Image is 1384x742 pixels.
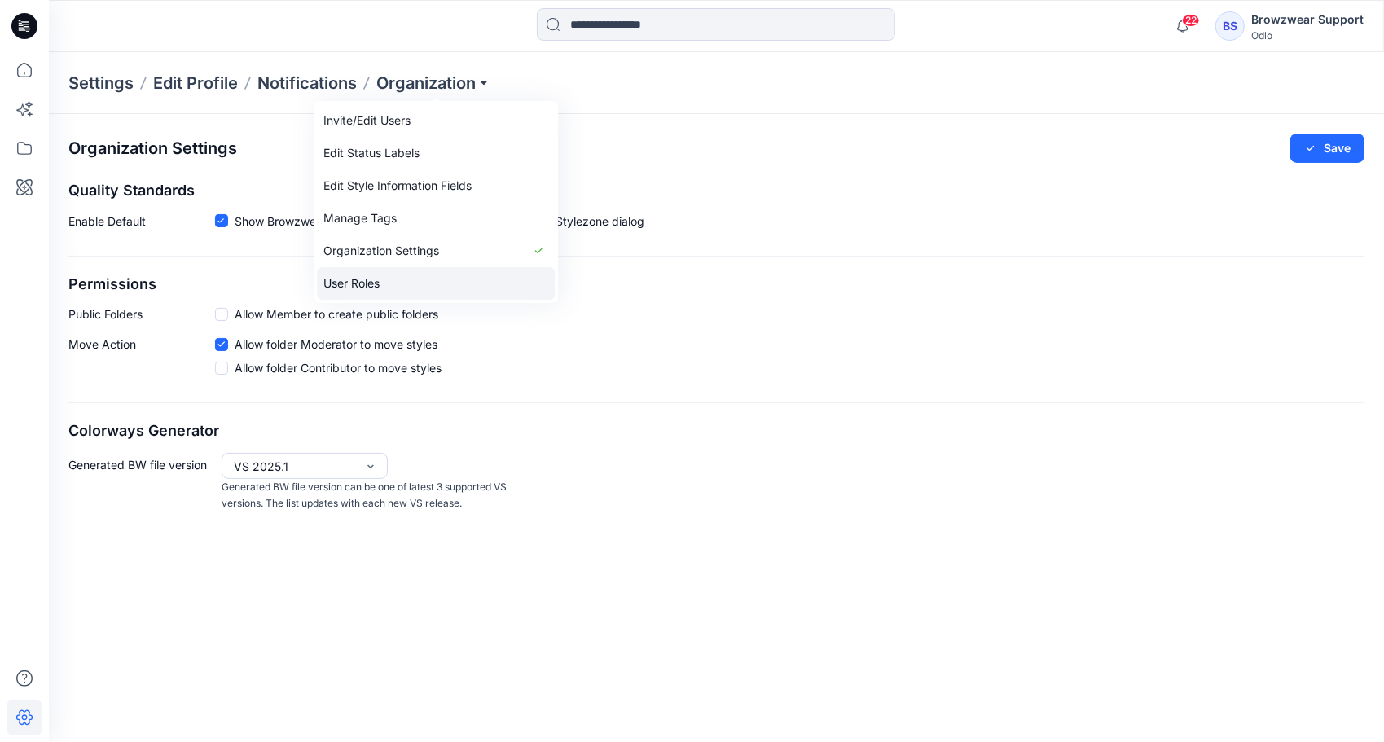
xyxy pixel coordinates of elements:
[235,213,644,230] span: Show Browzwear’s default quality standards in the Share to Stylezone dialog
[317,104,555,137] a: Invite/Edit Users
[68,72,134,94] p: Settings
[1251,29,1364,42] div: Odlo
[317,137,555,169] a: Edit Status Labels
[68,182,1364,200] h2: Quality Standards
[317,202,555,235] a: Manage Tags
[235,359,442,376] span: Allow folder Contributor to move styles
[1290,134,1364,163] button: Save
[317,169,555,202] a: Edit Style Information Fields
[1215,11,1245,41] div: BS
[68,139,237,158] h2: Organization Settings
[68,305,215,323] p: Public Folders
[222,479,512,512] p: Generated BW file version can be one of latest 3 supported VS versions. The list updates with eac...
[235,336,437,353] span: Allow folder Moderator to move styles
[1182,14,1200,27] span: 22
[317,235,555,267] a: Organization Settings
[317,267,555,300] a: User Roles
[68,276,1364,293] h2: Permissions
[68,453,215,512] p: Generated BW file version
[153,72,238,94] a: Edit Profile
[257,72,357,94] a: Notifications
[234,458,356,475] div: VS 2025.1
[68,213,215,236] p: Enable Default
[1251,10,1364,29] div: Browzwear Support
[68,336,215,383] p: Move Action
[235,305,438,323] span: Allow Member to create public folders
[68,423,1364,440] h2: Colorways Generator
